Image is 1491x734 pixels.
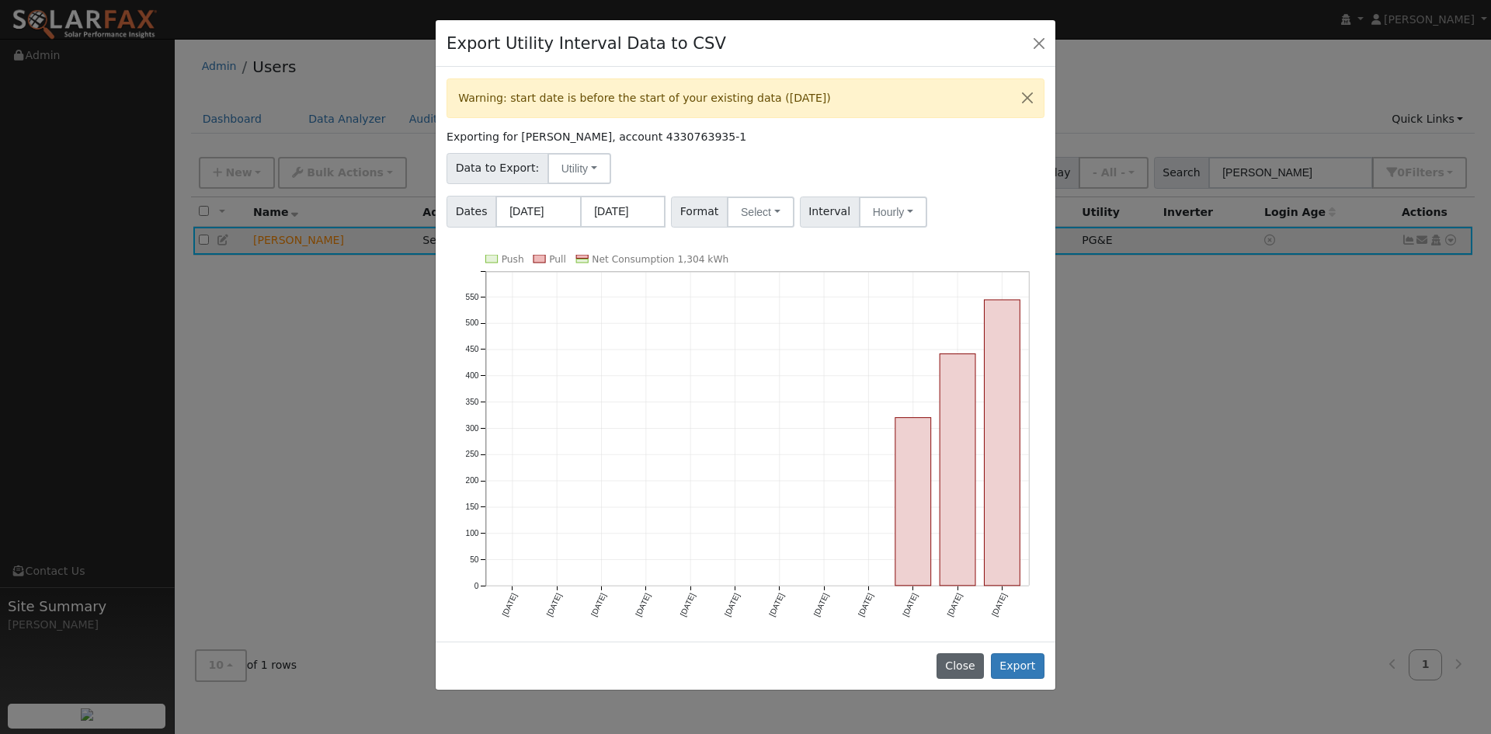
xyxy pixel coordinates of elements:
[466,503,479,511] text: 150
[447,196,496,228] span: Dates
[767,592,785,618] text: [DATE]
[447,153,548,184] span: Data to Export:
[501,592,519,618] text: [DATE]
[940,354,975,586] rect: onclick=""
[447,78,1044,118] div: Warning: start date is before the start of your existing data ([DATE])
[634,592,652,618] text: [DATE]
[545,592,563,618] text: [DATE]
[447,129,746,145] label: Exporting for [PERSON_NAME], account 4330763935-1
[901,592,919,618] text: [DATE]
[466,450,479,459] text: 250
[859,197,927,228] button: Hourly
[857,592,874,618] text: [DATE]
[589,592,607,618] text: [DATE]
[466,293,479,301] text: 550
[991,653,1044,680] button: Export
[502,254,524,265] text: Push
[946,592,964,618] text: [DATE]
[895,418,931,586] rect: onclick=""
[466,371,479,380] text: 400
[937,653,984,680] button: Close
[447,31,726,56] h4: Export Utility Interval Data to CSV
[671,197,728,228] span: Format
[470,555,479,564] text: 50
[592,254,728,265] text: Net Consumption 1,304 kWh
[547,153,611,184] button: Utility
[812,592,830,618] text: [DATE]
[466,318,479,327] text: 500
[990,592,1008,618] text: [DATE]
[466,398,479,406] text: 350
[727,197,794,228] button: Select
[679,592,697,618] text: [DATE]
[723,592,741,618] text: [DATE]
[1011,79,1044,117] button: Close
[474,582,479,590] text: 0
[1028,32,1050,54] button: Close
[466,529,479,537] text: 100
[800,197,860,228] span: Interval
[466,345,479,353] text: 450
[466,476,479,485] text: 200
[984,300,1020,586] rect: onclick=""
[549,254,566,265] text: Pull
[466,424,479,433] text: 300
